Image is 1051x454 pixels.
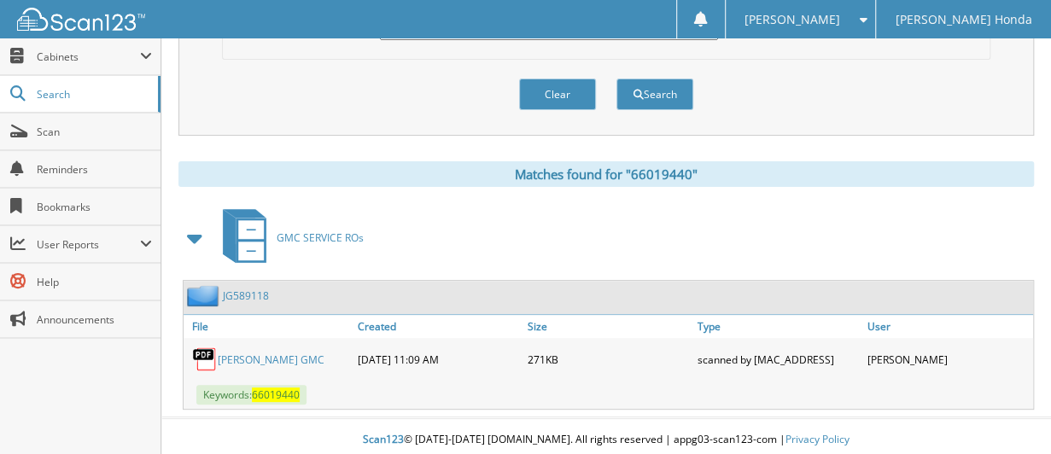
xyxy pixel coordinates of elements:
[17,8,145,31] img: scan123-logo-white.svg
[178,161,1034,187] div: Matches found for "66019440"
[523,315,693,338] a: Size
[37,87,149,102] span: Search
[616,79,693,110] button: Search
[196,385,307,405] span: Keywords:
[966,372,1051,454] iframe: Chat Widget
[37,125,152,139] span: Scan
[744,15,840,25] span: [PERSON_NAME]
[37,162,152,177] span: Reminders
[213,204,364,271] a: GMC SERVICE ROs
[785,432,850,446] a: Privacy Policy
[693,315,863,338] a: Type
[37,275,152,289] span: Help
[37,312,152,327] span: Announcements
[353,315,523,338] a: Created
[37,49,140,64] span: Cabinets
[277,230,364,245] span: GMC SERVICE ROs
[353,342,523,376] div: [DATE] 11:09 AM
[519,79,596,110] button: Clear
[863,342,1033,376] div: [PERSON_NAME]
[863,315,1033,338] a: User
[192,346,218,372] img: PDF.png
[37,200,152,214] span: Bookmarks
[252,387,300,402] span: 66019440
[37,237,140,252] span: User Reports
[223,288,269,303] a: JG589118
[218,352,324,367] a: [PERSON_NAME] GMC
[523,342,693,376] div: 271KB
[363,432,404,446] span: Scan123
[896,15,1032,25] span: [PERSON_NAME] Honda
[187,285,223,306] img: folder2.png
[184,315,353,338] a: File
[693,342,863,376] div: scanned by [MAC_ADDRESS]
